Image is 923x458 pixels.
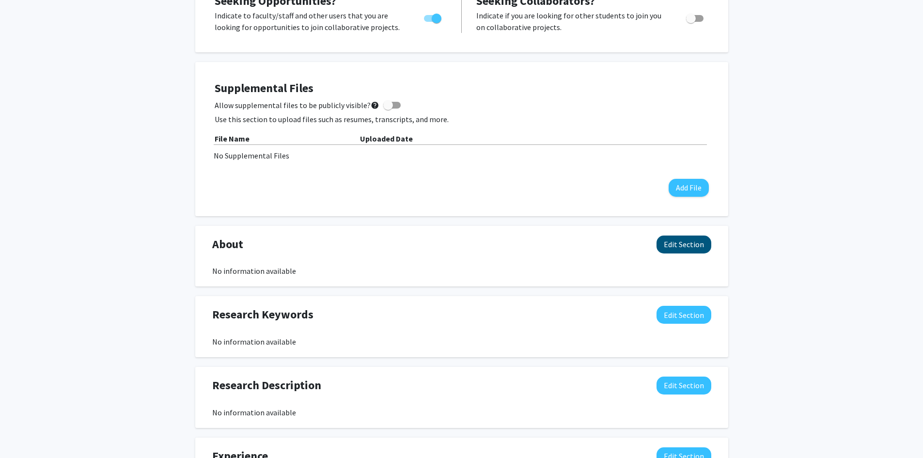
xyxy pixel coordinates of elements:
[212,306,313,323] span: Research Keywords
[7,414,41,451] iframe: Chat
[371,99,379,111] mat-icon: help
[657,306,711,324] button: Edit Research Keywords
[212,236,243,253] span: About
[212,407,711,418] div: No information available
[212,377,321,394] span: Research Description
[215,99,379,111] span: Allow supplemental files to be publicly visible?
[420,10,447,24] div: Toggle
[215,113,709,125] p: Use this section to upload files such as resumes, transcripts, and more.
[657,236,711,253] button: Edit About
[476,10,668,33] p: Indicate if you are looking for other students to join you on collaborative projects.
[212,336,711,347] div: No information available
[215,134,250,143] b: File Name
[657,377,711,395] button: Edit Research Description
[214,150,710,161] div: No Supplemental Files
[215,10,406,33] p: Indicate to faculty/staff and other users that you are looking for opportunities to join collabor...
[212,265,711,277] div: No information available
[669,179,709,197] button: Add File
[682,10,709,24] div: Toggle
[360,134,413,143] b: Uploaded Date
[215,81,709,95] h4: Supplemental Files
